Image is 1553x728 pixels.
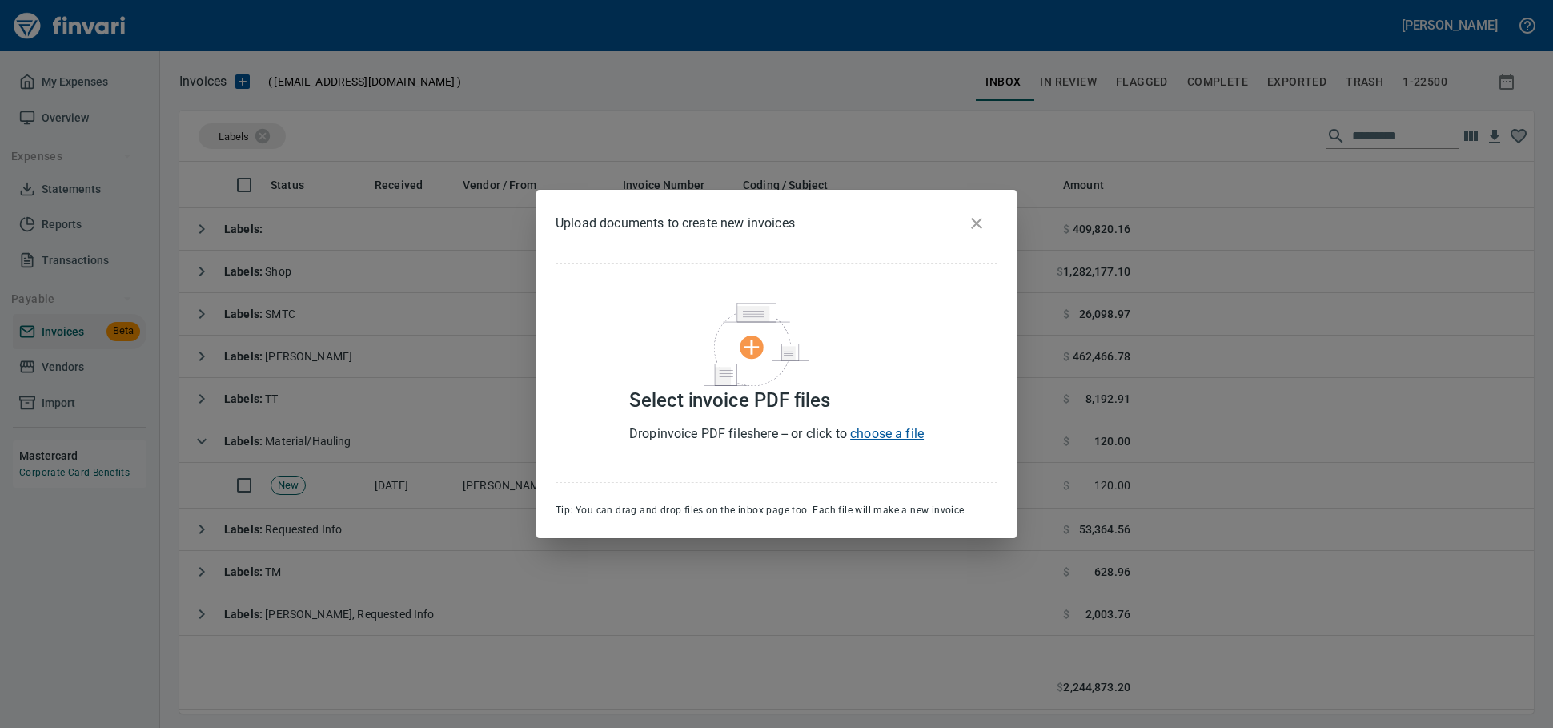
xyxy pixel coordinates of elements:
[556,214,795,233] p: Upload documents to create new invoices
[850,426,924,441] a: choose a file
[629,424,924,444] p: Drop invoice PDF files here -- or click to
[956,203,997,244] button: close
[556,505,965,516] span: Tip: You can drag and drop files on the inbox page too. Each file will make a new invoice
[629,389,924,412] h3: Select invoice PDF files
[704,303,809,387] img: Select file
